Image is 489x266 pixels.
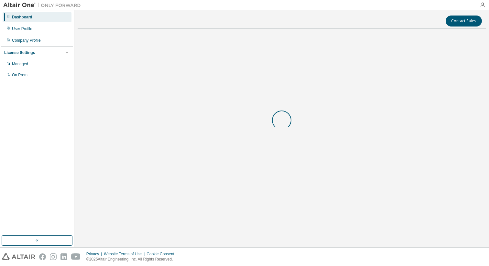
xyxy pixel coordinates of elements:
div: User Profile [12,26,32,31]
div: License Settings [4,50,35,55]
img: Altair One [3,2,84,8]
button: Contact Sales [446,16,482,27]
div: Cookie Consent [147,251,178,257]
div: Privacy [86,251,104,257]
img: facebook.svg [39,253,46,260]
img: altair_logo.svg [2,253,35,260]
img: youtube.svg [71,253,81,260]
div: Dashboard [12,15,32,20]
img: instagram.svg [50,253,57,260]
div: Company Profile [12,38,41,43]
img: linkedin.svg [60,253,67,260]
div: Managed [12,61,28,67]
p: © 2025 Altair Engineering, Inc. All Rights Reserved. [86,257,178,262]
div: Website Terms of Use [104,251,147,257]
div: On Prem [12,72,27,78]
